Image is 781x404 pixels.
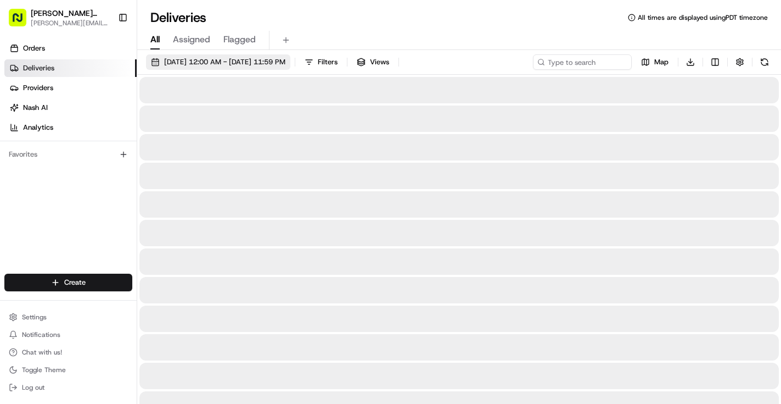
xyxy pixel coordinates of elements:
[4,59,137,77] a: Deliveries
[4,79,137,97] a: Providers
[64,278,86,287] span: Create
[22,330,60,339] span: Notifications
[23,63,54,73] span: Deliveries
[22,366,66,374] span: Toggle Theme
[88,155,181,175] a: 💻API Documentation
[636,54,673,70] button: Map
[11,105,31,125] img: 1736555255976-a54dd68f-1ca7-489b-9aae-adbdc363a1c4
[4,362,132,378] button: Toggle Theme
[4,274,132,291] button: Create
[150,9,206,26] h1: Deliveries
[4,99,137,117] a: Nash AI
[533,54,632,70] input: Type to search
[22,159,84,170] span: Knowledge Base
[7,155,88,175] a: 📗Knowledge Base
[4,40,137,57] a: Orders
[11,161,20,169] div: 📗
[29,71,181,82] input: Clear
[638,13,768,22] span: All times are displayed using PDT timezone
[22,348,62,357] span: Chat with us!
[109,186,133,195] span: Pylon
[300,54,342,70] button: Filters
[164,57,285,67] span: [DATE] 12:00 AM - [DATE] 11:59 PM
[37,116,139,125] div: We're available if you need us!
[11,44,200,62] p: Welcome 👋
[173,33,210,46] span: Assigned
[4,119,137,136] a: Analytics
[37,105,180,116] div: Start new chat
[352,54,394,70] button: Views
[4,4,114,31] button: [PERSON_NAME] Bread[PERSON_NAME][EMAIL_ADDRESS][DOMAIN_NAME]
[77,186,133,195] a: Powered byPylon
[11,11,33,33] img: Nash
[104,159,176,170] span: API Documentation
[654,57,668,67] span: Map
[757,54,772,70] button: Refresh
[31,19,109,27] button: [PERSON_NAME][EMAIL_ADDRESS][DOMAIN_NAME]
[370,57,389,67] span: Views
[223,33,256,46] span: Flagged
[22,313,47,322] span: Settings
[23,43,45,53] span: Orders
[4,327,132,342] button: Notifications
[146,54,290,70] button: [DATE] 12:00 AM - [DATE] 11:59 PM
[150,33,160,46] span: All
[23,103,48,113] span: Nash AI
[318,57,338,67] span: Filters
[22,383,44,392] span: Log out
[31,8,109,19] button: [PERSON_NAME] Bread
[4,146,132,163] div: Favorites
[187,108,200,121] button: Start new chat
[93,161,102,169] div: 💻
[4,380,132,395] button: Log out
[23,83,53,93] span: Providers
[4,345,132,360] button: Chat with us!
[23,123,53,132] span: Analytics
[4,309,132,325] button: Settings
